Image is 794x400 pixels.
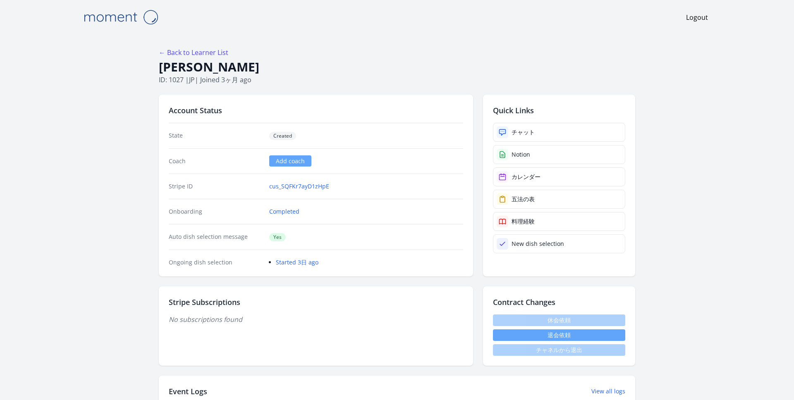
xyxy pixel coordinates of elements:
div: チャット [512,128,535,136]
p: No subscriptions found [169,314,463,324]
a: Completed [269,207,299,216]
span: 休会依頼 [493,314,625,326]
p: ID: 1027 | | Joined 3ヶ月 ago [159,75,635,85]
img: Moment [79,7,162,28]
div: Notion [512,150,530,159]
div: New dish selection [512,240,564,248]
div: 料理経験 [512,217,535,226]
h1: [PERSON_NAME] [159,59,635,75]
a: カレンダー [493,167,625,186]
a: 五法の表 [493,190,625,209]
button: 退会依頼 [493,329,625,341]
a: New dish selection [493,234,625,253]
div: 五法の表 [512,195,535,203]
a: Add coach [269,155,311,167]
dt: Stripe ID [169,182,263,190]
a: Started 3日 ago [276,258,318,266]
span: チャネルから退出 [493,344,625,356]
dt: Onboarding [169,207,263,216]
span: Yes [269,233,286,241]
span: jp [189,75,195,84]
a: Logout [686,12,708,22]
a: チャット [493,123,625,142]
h2: Account Status [169,105,463,116]
h2: Stripe Subscriptions [169,296,463,308]
a: Notion [493,145,625,164]
a: 料理経験 [493,212,625,231]
h2: Quick Links [493,105,625,116]
dt: State [169,131,263,140]
dt: Coach [169,157,263,165]
div: カレンダー [512,173,540,181]
span: Created [269,132,296,140]
dt: Auto dish selection message [169,233,263,241]
a: View all logs [591,387,625,395]
a: ← Back to Learner List [159,48,228,57]
dt: Ongoing dish selection [169,258,263,267]
h2: Contract Changes [493,296,625,308]
h2: Event Logs [169,386,207,397]
a: cus_SQFKr7ayD1zHpE [269,182,329,190]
